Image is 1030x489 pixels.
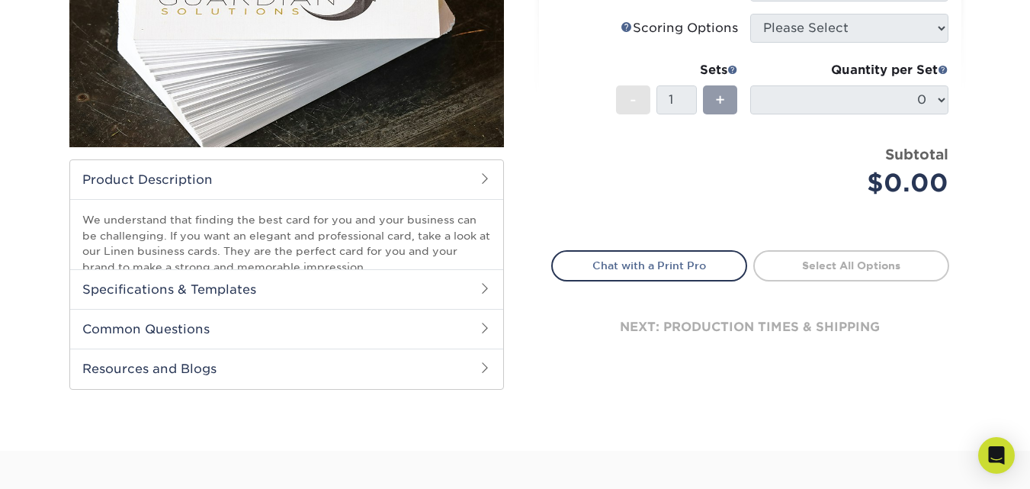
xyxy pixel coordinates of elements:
div: Open Intercom Messenger [978,437,1015,474]
span: - [630,88,637,111]
h2: Product Description [70,160,503,199]
iframe: Google Customer Reviews [4,442,130,484]
span: + [715,88,725,111]
a: Select All Options [753,250,949,281]
div: $0.00 [762,165,948,201]
h2: Resources and Blogs [70,349,503,388]
div: Scoring Options [621,19,738,37]
h2: Common Questions [70,309,503,349]
div: Quantity per Set [750,61,948,79]
strong: Subtotal [885,146,948,162]
a: Chat with a Print Pro [551,250,747,281]
div: next: production times & shipping [551,281,949,373]
div: Sets [616,61,738,79]
h2: Specifications & Templates [70,269,503,309]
